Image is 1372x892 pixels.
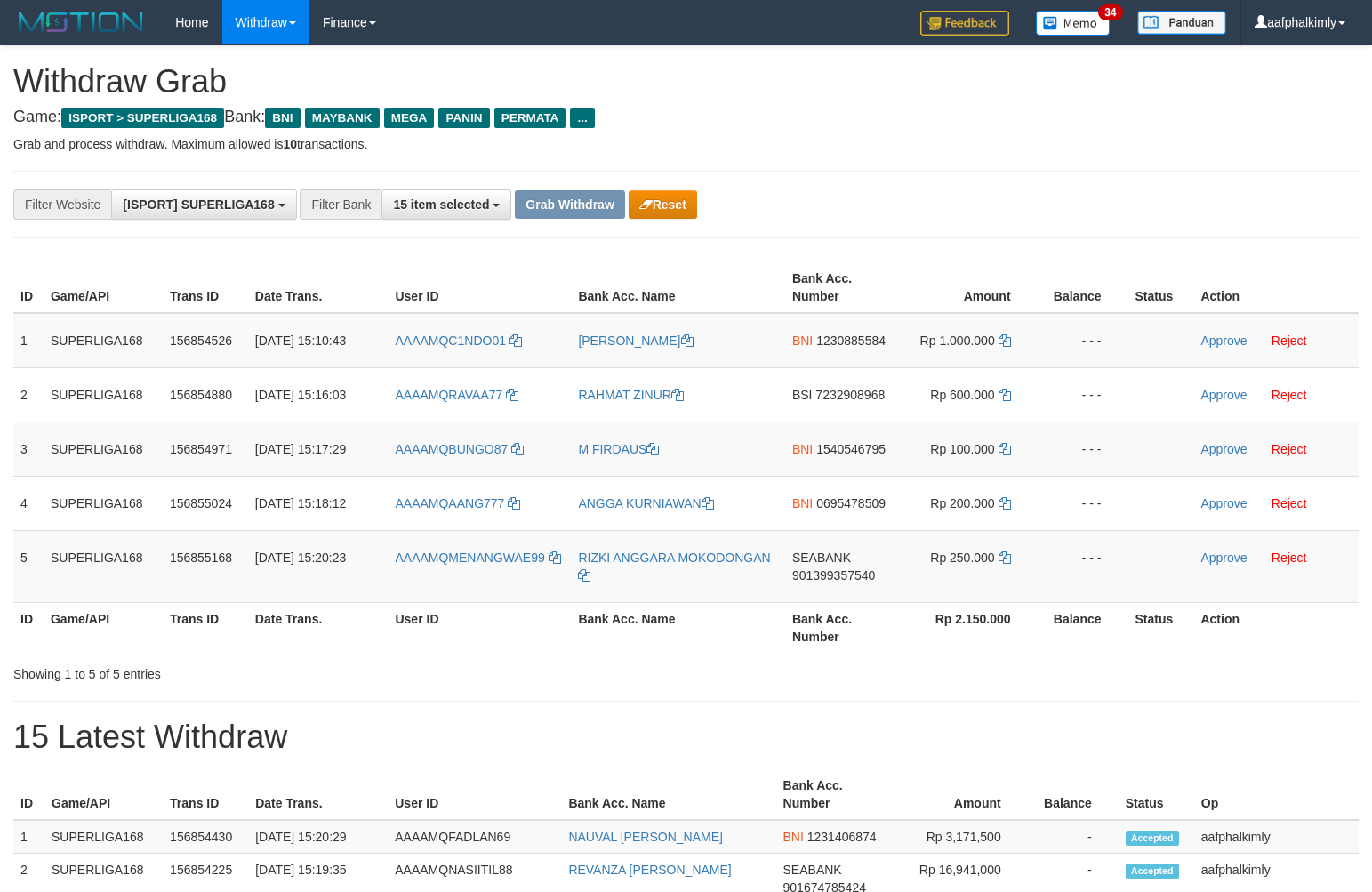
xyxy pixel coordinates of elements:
[930,388,994,402] span: Rp 600.000
[901,262,1038,313] th: Amount
[255,388,346,402] span: [DATE] 15:16:03
[999,550,1011,565] a: Copy 250000 to clipboard
[578,333,693,348] a: [PERSON_NAME]
[1028,769,1119,820] th: Balance
[395,550,544,565] span: AAAAMQMENANGWAE99
[13,313,44,368] td: 1
[438,108,489,128] span: PANIN
[785,602,901,653] th: Bank Acc. Number
[44,820,163,854] td: SUPERLIGA168
[395,388,502,402] span: AAAAMQRAVAA77
[170,442,232,456] span: 156854971
[44,422,163,476] td: SUPERLIGA168
[170,550,232,565] span: 156855168
[1098,4,1122,20] span: 34
[571,602,785,653] th: Bank Acc. Name
[920,333,995,348] span: Rp 1.000.000
[13,769,44,820] th: ID
[44,262,163,313] th: Game/API
[395,333,505,348] span: AAAAMQC1NDO01
[1119,769,1194,820] th: Status
[1128,262,1194,313] th: Status
[13,719,1359,755] h1: 15 Latest Withdraw
[395,442,508,456] span: AAAAMQBUNGO87
[792,442,813,456] span: BNI
[1128,602,1194,653] th: Status
[395,496,520,510] a: AAAAMQAANG777
[568,863,731,877] a: REVANZA [PERSON_NAME]
[1126,864,1179,879] span: Accepted
[578,388,683,402] a: RAHMAT ZINUR
[1038,262,1128,313] th: Balance
[783,830,804,844] span: BNI
[13,367,44,422] td: 2
[891,769,1028,820] th: Amount
[816,333,886,348] span: Copy 1230885584 to clipboard
[776,769,891,820] th: Bank Acc. Number
[785,262,901,313] th: Bank Acc. Number
[44,476,163,530] td: SUPERLIGA168
[248,769,388,820] th: Date Trans.
[381,189,511,220] button: 15 item selected
[999,388,1011,402] a: Copy 600000 to clipboard
[1272,333,1307,348] a: Reject
[1038,422,1128,476] td: - - -
[170,496,232,510] span: 156855024
[999,496,1011,510] a: Copy 200000 to clipboard
[163,769,248,820] th: Trans ID
[1200,550,1247,565] a: Approve
[44,769,163,820] th: Game/API
[568,830,723,844] a: NAUVAL [PERSON_NAME]
[255,442,346,456] span: [DATE] 15:17:29
[792,568,875,583] span: Copy 901399357540 to clipboard
[395,442,524,456] a: AAAAMQBUNGO87
[13,658,558,683] div: Showing 1 to 5 of 5 entries
[1036,11,1111,36] img: Button%20Memo.svg
[13,262,44,313] th: ID
[578,550,770,583] a: RIZKI ANGGARA MOKODONGAN
[1038,602,1128,653] th: Balance
[816,442,886,456] span: Copy 1540546795 to clipboard
[170,388,232,402] span: 156854880
[255,550,346,565] span: [DATE] 15:20:23
[388,769,561,820] th: User ID
[13,820,44,854] td: 1
[44,367,163,422] td: SUPERLIGA168
[1194,820,1359,854] td: aafphalkimly
[816,496,886,510] span: Copy 0695478509 to clipboard
[930,496,994,510] span: Rp 200.000
[395,550,560,565] a: AAAAMQMENANGWAE99
[1193,602,1359,653] th: Action
[255,333,346,348] span: [DATE] 15:10:43
[901,602,1038,653] th: Rp 2.150.000
[248,820,388,854] td: [DATE] 15:20:29
[1038,313,1128,368] td: - - -
[305,108,380,128] span: MAYBANK
[13,422,44,476] td: 3
[1200,496,1247,510] a: Approve
[930,442,994,456] span: Rp 100.000
[388,602,571,653] th: User ID
[1194,769,1359,820] th: Op
[388,820,561,854] td: AAAAMQFADLAN69
[300,189,381,220] div: Filter Bank
[163,262,248,313] th: Trans ID
[1028,820,1119,854] td: -
[13,9,148,36] img: MOTION_logo.png
[13,476,44,530] td: 4
[783,863,842,877] span: SEABANK
[1200,388,1247,402] a: Approve
[792,388,813,402] span: BSI
[13,530,44,602] td: 5
[44,530,163,602] td: SUPERLIGA168
[44,602,163,653] th: Game/API
[1272,388,1307,402] a: Reject
[13,108,1359,126] h4: Game: Bank:
[629,190,697,219] button: Reset
[1038,476,1128,530] td: - - -
[515,190,624,219] button: Grab Withdraw
[395,496,504,510] span: AAAAMQAANG777
[265,108,300,128] span: BNI
[571,262,785,313] th: Bank Acc. Name
[1272,550,1307,565] a: Reject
